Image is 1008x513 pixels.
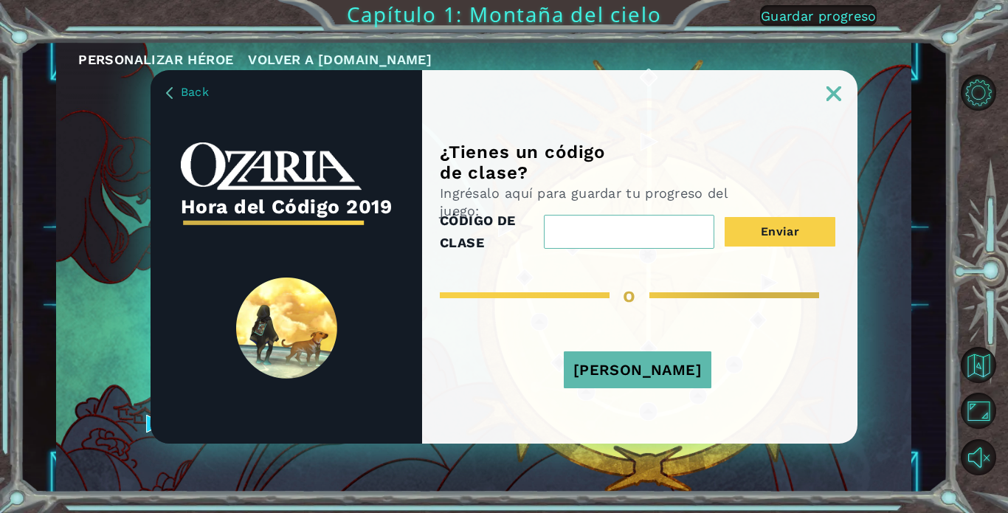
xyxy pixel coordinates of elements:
button: Enviar [725,217,835,247]
p: Ingrésalo aquí para guardar tu progreso del juego: [440,185,759,202]
img: ExitButton_Dusk.png [826,86,841,101]
img: SpiritLandReveal.png [236,278,337,379]
img: BackArrow_Dusk.png [166,87,173,99]
button: [PERSON_NAME] [564,351,711,388]
h3: Hora del Código 2019 [181,190,393,223]
label: CÓDIGO DE CLASE [440,210,528,254]
span: o [623,283,636,307]
img: whiteOzariaWordmark.png [181,142,362,190]
span: Back [181,85,209,99]
h1: ¿Tienes un código de clase? [440,142,622,162]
